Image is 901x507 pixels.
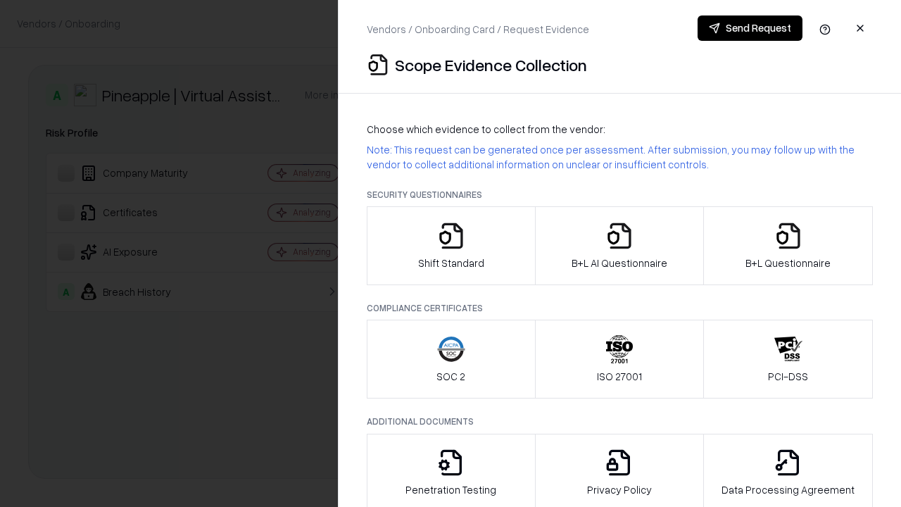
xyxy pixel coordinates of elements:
p: Additional Documents [367,415,873,427]
p: Vendors / Onboarding Card / Request Evidence [367,22,589,37]
button: B+L AI Questionnaire [535,206,705,285]
p: Security Questionnaires [367,189,873,201]
p: Data Processing Agreement [722,482,855,497]
button: PCI-DSS [703,320,873,399]
p: Note: This request can be generated once per assessment. After submission, you may follow up with... [367,142,873,172]
button: SOC 2 [367,320,536,399]
p: SOC 2 [436,369,465,384]
p: Penetration Testing [405,482,496,497]
p: PCI-DSS [768,369,808,384]
button: B+L Questionnaire [703,206,873,285]
p: Compliance Certificates [367,302,873,314]
p: ISO 27001 [597,369,642,384]
p: B+L AI Questionnaire [572,256,667,270]
p: Scope Evidence Collection [395,54,587,76]
button: Shift Standard [367,206,536,285]
p: Privacy Policy [587,482,652,497]
p: B+L Questionnaire [745,256,831,270]
button: ISO 27001 [535,320,705,399]
p: Choose which evidence to collect from the vendor: [367,122,873,137]
button: Send Request [698,15,802,41]
p: Shift Standard [418,256,484,270]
